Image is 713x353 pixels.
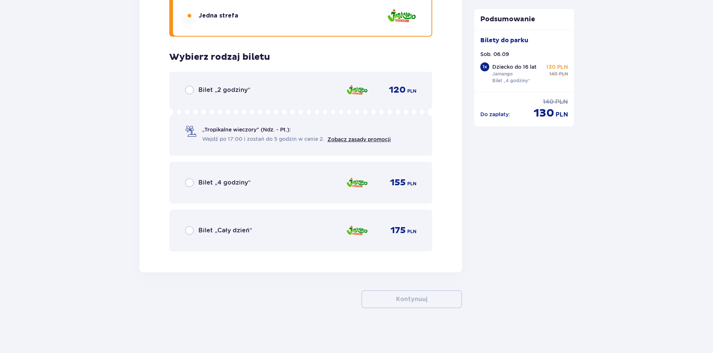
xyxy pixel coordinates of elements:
[480,50,509,58] p: Sob. 06.09
[534,106,554,120] p: 130
[346,223,368,238] img: zone logo
[549,71,557,77] p: 140
[346,82,368,98] img: zone logo
[407,180,417,187] p: PLN
[556,111,568,119] p: PLN
[198,179,251,187] p: Bilet „4 godziny”
[543,98,554,106] p: 140
[169,52,270,63] p: Wybierz rodzaj biletu
[480,36,528,44] p: Bilety do parku
[198,86,250,94] p: Bilet „2 godziny”
[396,295,427,303] p: Kontynuuj
[389,84,406,96] p: 120
[327,136,391,142] a: Zobacz zasady promocji
[387,5,417,27] img: zone logo
[492,71,513,77] p: Jamango
[202,135,324,143] span: Wejdź po 17:00 i zostań do 5 godzin w cenie 2.
[492,77,530,84] p: Bilet „4 godziny”
[407,228,417,235] p: PLN
[480,111,510,118] p: Do zapłaty :
[390,225,406,236] p: 175
[346,175,368,191] img: zone logo
[492,63,537,71] p: Dziecko do 16 lat
[474,15,574,24] p: Podsumowanie
[390,177,406,188] p: 155
[546,63,568,71] p: 130 PLN
[361,290,462,308] button: Kontynuuj
[480,62,489,71] div: 1 x
[202,126,291,133] p: „Tropikalne wieczory" (Ndz. - Pt.):
[198,12,238,20] p: Jedna strefa
[555,98,568,106] p: PLN
[198,226,252,235] p: Bilet „Cały dzień”
[559,71,568,77] p: PLN
[407,88,417,95] p: PLN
